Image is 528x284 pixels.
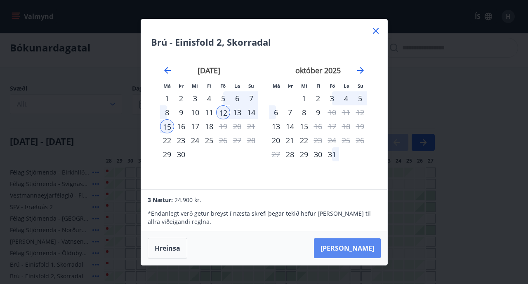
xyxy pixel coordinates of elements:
small: Þr [288,83,293,89]
td: Selected. sunnudagur, 14. september 2025 [244,105,258,119]
small: Má [163,83,171,89]
td: Choose sunnudagur, 5. október 2025 as your check-in date. It’s available. [353,91,367,105]
small: Fi [316,83,321,89]
td: Choose þriðjudagur, 14. október 2025 as your check-in date. It’s available. [283,119,297,133]
div: 31 [325,147,339,161]
td: Choose þriðjudagur, 2. september 2025 as your check-in date. It’s available. [174,91,188,105]
td: Not available. mánudagur, 27. október 2025 [269,147,283,161]
div: 4 [339,91,353,105]
div: Aðeins útritun í boði [216,133,230,147]
td: Choose föstudagur, 26. september 2025 as your check-in date. It’s available. [216,133,230,147]
td: Not available. laugardagur, 25. október 2025 [339,133,353,147]
div: 15 [160,119,174,133]
td: Choose mánudagur, 8. september 2025 as your check-in date. It’s available. [160,105,174,119]
div: 8 [160,105,174,119]
td: Selected as start date. föstudagur, 12. september 2025 [216,105,230,119]
td: Choose föstudagur, 5. september 2025 as your check-in date. It’s available. [216,91,230,105]
div: 7 [283,105,297,119]
td: Choose mánudagur, 6. október 2025 as your check-in date. It’s available. [269,105,283,119]
small: La [344,83,349,89]
div: 10 [188,105,202,119]
button: [PERSON_NAME] [314,238,381,258]
div: 3 [188,91,202,105]
div: Aðeins innritun í boði [160,133,174,147]
button: Hreinsa [148,238,187,258]
div: 2 [311,91,325,105]
div: 12 [216,105,230,119]
div: 5 [353,91,367,105]
div: 6 [269,105,283,119]
div: 7 [244,91,258,105]
div: 14 [244,105,258,119]
div: Aðeins útritun í boði [311,133,325,147]
div: Aðeins innritun í boði [160,91,174,105]
div: Calendar [151,55,377,179]
div: 1 [297,91,311,105]
div: 9 [311,105,325,119]
div: Move forward to switch to the next month. [356,65,365,75]
td: Choose þriðjudagur, 23. september 2025 as your check-in date. It’s available. [174,133,188,147]
td: Choose þriðjudagur, 30. september 2025 as your check-in date. It’s available. [174,147,188,161]
div: 13 [230,105,244,119]
td: Not available. sunnudagur, 28. september 2025 [244,133,258,147]
td: Not available. sunnudagur, 19. október 2025 [353,119,367,133]
td: Choose miðvikudagur, 3. september 2025 as your check-in date. It’s available. [188,91,202,105]
div: 24 [188,133,202,147]
div: Move backward to switch to the previous month. [163,65,172,75]
span: 3 Nætur: [148,196,173,204]
div: 9 [174,105,188,119]
td: Choose mánudagur, 29. september 2025 as your check-in date. It’s available. [160,147,174,161]
div: 21 [283,133,297,147]
div: 4 [202,91,216,105]
td: Choose föstudagur, 19. september 2025 as your check-in date. It’s available. [216,119,230,133]
div: Aðeins innritun í boði [283,147,297,161]
strong: [DATE] [198,65,220,75]
div: 23 [174,133,188,147]
td: Choose föstudagur, 10. október 2025 as your check-in date. It’s available. [325,105,339,119]
div: 6 [230,91,244,105]
td: Choose þriðjudagur, 21. október 2025 as your check-in date. It’s available. [283,133,297,147]
td: Choose miðvikudagur, 8. október 2025 as your check-in date. It’s available. [297,105,311,119]
small: La [234,83,240,89]
div: Aðeins útritun í boði [325,105,339,119]
td: Choose föstudagur, 3. október 2025 as your check-in date. It’s available. [325,91,339,105]
td: Choose mánudagur, 20. október 2025 as your check-in date. It’s available. [269,133,283,147]
strong: október 2025 [295,65,341,75]
td: Not available. laugardagur, 27. september 2025 [230,133,244,147]
td: Selected. laugardagur, 13. september 2025 [230,105,244,119]
td: Choose miðvikudagur, 15. október 2025 as your check-in date. It’s available. [297,119,311,133]
td: Not available. sunnudagur, 21. september 2025 [244,119,258,133]
td: Choose mánudagur, 13. október 2025 as your check-in date. It’s available. [269,119,283,133]
small: Má [273,83,280,89]
td: Choose miðvikudagur, 1. október 2025 as your check-in date. It’s available. [297,91,311,105]
div: Aðeins innritun í boði [160,147,174,161]
td: Choose miðvikudagur, 29. október 2025 as your check-in date. It’s available. [297,147,311,161]
td: Not available. laugardagur, 18. október 2025 [339,119,353,133]
div: 18 [202,119,216,133]
div: 15 [297,119,311,133]
h4: Brú - Einisfold 2, Skorradal [151,36,377,48]
td: Choose fimmtudagur, 25. september 2025 as your check-in date. It’s available. [202,133,216,147]
p: * Endanlegt verð getur breyst í næsta skrefi þegar tekið hefur [PERSON_NAME] til allra viðeigandi... [148,210,380,226]
div: Aðeins útritun í boði [311,119,325,133]
td: Not available. föstudagur, 24. október 2025 [325,133,339,147]
td: Choose laugardagur, 4. október 2025 as your check-in date. It’s available. [339,91,353,105]
div: Aðeins útritun í boði [216,119,230,133]
small: Fö [220,83,226,89]
td: Choose föstudagur, 31. október 2025 as your check-in date. It’s available. [325,147,339,161]
div: 11 [202,105,216,119]
td: Choose fimmtudagur, 4. september 2025 as your check-in date. It’s available. [202,91,216,105]
td: Choose laugardagur, 6. september 2025 as your check-in date. It’s available. [230,91,244,105]
small: Mi [301,83,307,89]
small: Þr [179,83,184,89]
td: Choose miðvikudagur, 24. september 2025 as your check-in date. It’s available. [188,133,202,147]
td: Choose miðvikudagur, 17. september 2025 as your check-in date. It’s available. [188,119,202,133]
small: Fi [207,83,211,89]
div: 30 [311,147,325,161]
td: Selected as end date. mánudagur, 15. september 2025 [160,119,174,133]
small: Su [358,83,363,89]
div: Aðeins innritun í boði [269,133,283,147]
div: 14 [283,119,297,133]
div: 30 [174,147,188,161]
td: Not available. laugardagur, 11. október 2025 [339,105,353,119]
